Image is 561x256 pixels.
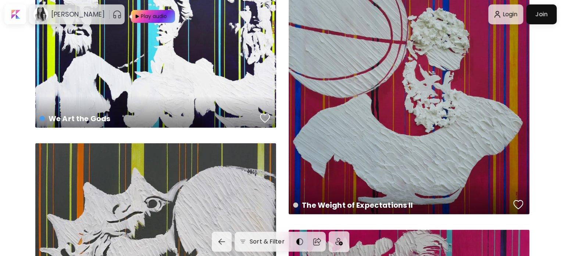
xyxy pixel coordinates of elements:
a: back [212,232,235,252]
img: back [217,237,226,246]
h6: Sort & Filter [250,237,285,246]
button: favorites [258,111,272,126]
h4: The Weight of Expectations II [293,200,511,211]
a: Join [526,4,557,24]
button: favorites [511,197,525,212]
h4: We Art the Gods [40,113,257,124]
div: Play audio [140,10,168,23]
img: icon [335,238,343,245]
button: pauseOutline IconGradient Icon [112,8,122,20]
img: Play [131,10,140,23]
h6: [PERSON_NAME] [51,10,105,19]
img: Play [128,10,132,23]
button: back [212,232,232,252]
